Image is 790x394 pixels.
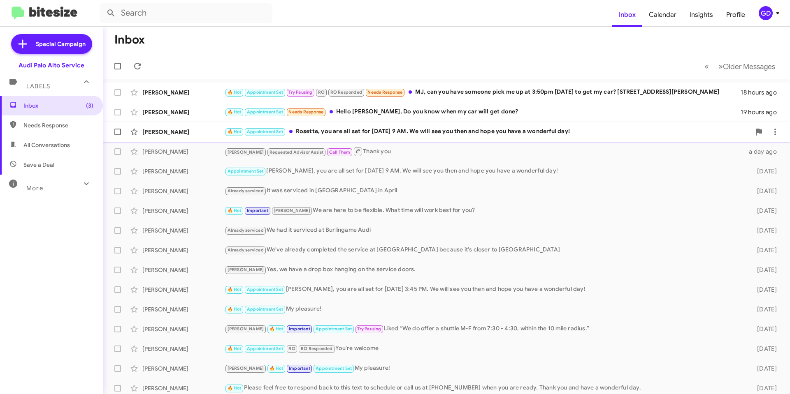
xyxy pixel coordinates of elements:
span: 🔥 Hot [228,90,242,95]
span: Special Campaign [36,40,86,48]
span: RO [288,346,295,351]
div: It was serviced in [GEOGRAPHIC_DATA] in April [225,186,744,196]
div: We had it serviced at Burlingame Audi [225,226,744,235]
div: [PERSON_NAME] [142,345,225,353]
span: Call Them [329,150,351,155]
span: Appointment Set [316,326,352,332]
div: [DATE] [744,286,783,294]
span: Appointment Set [247,129,283,134]
div: [DATE] [744,345,783,353]
span: [PERSON_NAME] [228,326,264,332]
button: GD [752,6,781,20]
span: Try Pausing [288,90,312,95]
div: [PERSON_NAME] [142,305,225,313]
div: [PERSON_NAME] [142,128,225,136]
div: Audi Palo Alto Service [19,61,84,69]
div: Rosette, you are all set for [DATE] 9 AM. We will see you then and hope you have a wonderful day! [225,127,750,136]
span: Save a Deal [23,161,54,169]
div: [DATE] [744,364,783,373]
div: [PERSON_NAME] [142,266,225,274]
div: [PERSON_NAME] [142,384,225,392]
span: « [704,61,709,71]
a: Special Campaign [11,34,92,54]
div: 18 hours ago [741,88,783,97]
div: Liked “We do offer a shuttle M-F from 7:30 - 4:30, within the 10 mile radius.” [225,324,744,334]
div: [DATE] [744,246,783,254]
button: Next [713,58,780,75]
a: Profile [720,3,752,27]
div: GD [759,6,773,20]
span: Older Messages [723,62,775,71]
span: More [26,184,43,192]
div: [DATE] [744,325,783,333]
div: [PERSON_NAME], you are all set for [DATE] 9 AM. We will see you then and hope you have a wonderfu... [225,166,744,176]
div: [PERSON_NAME] [142,167,225,175]
div: Thank you [225,146,744,157]
span: [PERSON_NAME] [228,366,264,371]
span: Important [247,208,268,213]
span: Appointment Set [247,306,283,312]
div: [DATE] [744,187,783,195]
div: [DATE] [744,305,783,313]
span: Appointment Set [228,168,264,174]
div: [PERSON_NAME], you are all set for [DATE] 3:45 PM. We will see you then and hope you have a wonde... [225,285,744,294]
div: [PERSON_NAME] [142,108,225,116]
div: [PERSON_NAME] [142,88,225,97]
span: All Conversations [23,141,70,149]
span: Already serviced [228,228,264,233]
div: My pleasure! [225,364,744,373]
span: Important [289,366,310,371]
div: [PERSON_NAME] [142,187,225,195]
span: Appointment Set [247,287,283,292]
span: Inbox [23,101,93,110]
span: (3) [86,101,93,110]
span: Needs Response [288,109,323,115]
div: [DATE] [744,167,783,175]
span: Labels [26,83,50,90]
div: We've already completed the service at [GEOGRAPHIC_DATA] because it's closer to [GEOGRAPHIC_DATA] [225,245,744,255]
a: Calendar [642,3,683,27]
span: 🔥 Hot [228,306,242,312]
div: [PERSON_NAME] [142,364,225,373]
h1: Inbox [114,33,145,46]
div: [PERSON_NAME] [142,207,225,215]
span: Already serviced [228,188,264,194]
div: a day ago [744,147,783,156]
a: Insights [683,3,720,27]
span: RO [318,90,325,95]
span: Needs Response [367,90,402,95]
span: Already serviced [228,247,264,253]
span: Important [289,326,310,332]
a: Inbox [612,3,642,27]
span: 🔥 Hot [228,385,242,391]
div: You're welcome [225,344,744,353]
span: Try Pausing [357,326,381,332]
div: [PERSON_NAME] [142,226,225,235]
div: My pleasure! [225,304,744,314]
span: 🔥 Hot [270,326,283,332]
span: 🔥 Hot [228,287,242,292]
span: Appointment Set [247,90,283,95]
span: 🔥 Hot [228,109,242,115]
div: [DATE] [744,266,783,274]
input: Search [100,3,272,23]
div: [PERSON_NAME] [142,325,225,333]
nav: Page navigation example [700,58,780,75]
span: 🔥 Hot [228,346,242,351]
span: 🔥 Hot [228,208,242,213]
div: [DATE] [744,207,783,215]
div: [DATE] [744,226,783,235]
div: MJ, can you have someone pick me up at 3:50pm [DATE] to get my car? [STREET_ADDRESS][PERSON_NAME] [225,88,741,97]
button: Previous [699,58,714,75]
span: Needs Response [23,121,93,129]
div: Hello [PERSON_NAME], Do you know when my car will get done? [225,107,741,117]
span: Appointment Set [247,346,283,351]
span: [PERSON_NAME] [228,150,264,155]
div: [PERSON_NAME] [142,246,225,254]
span: 🔥 Hot [270,366,283,371]
span: [PERSON_NAME] [274,208,310,213]
span: Appointment Set [247,109,283,115]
